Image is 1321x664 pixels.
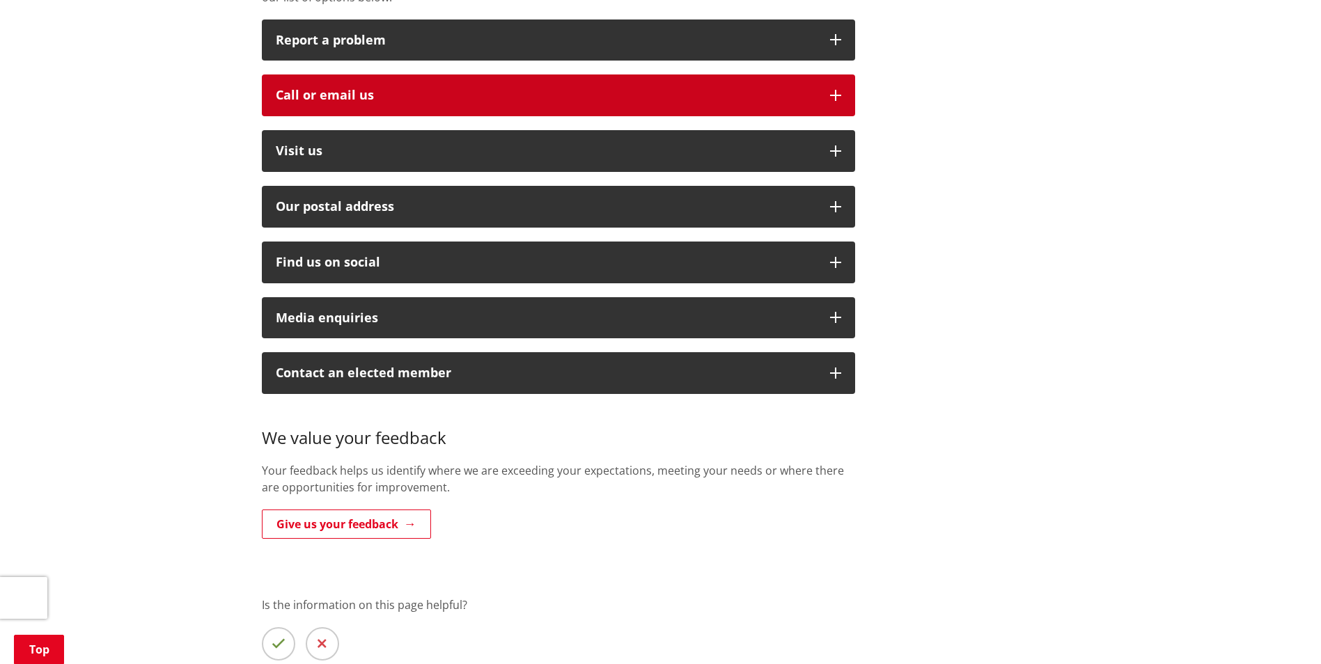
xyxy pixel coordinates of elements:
p: Visit us [276,144,816,158]
div: Call or email us [276,88,816,102]
div: Find us on social [276,255,816,269]
p: Contact an elected member [276,366,816,380]
button: Media enquiries [262,297,855,339]
button: Contact an elected member [262,352,855,394]
h2: Our postal address [276,200,816,214]
a: Give us your feedback [262,509,431,539]
button: Call or email us [262,74,855,116]
button: Report a problem [262,19,855,61]
p: Your feedback helps us identify where we are exceeding your expectations, meeting your needs or w... [262,462,855,496]
div: Media enquiries [276,311,816,325]
h3: We value your feedback [262,408,855,448]
iframe: Messenger Launcher [1257,606,1307,656]
button: Find us on social [262,242,855,283]
p: Report a problem [276,33,816,47]
p: Is the information on this page helpful? [262,596,1060,613]
a: Top [14,635,64,664]
button: Our postal address [262,186,855,228]
button: Visit us [262,130,855,172]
